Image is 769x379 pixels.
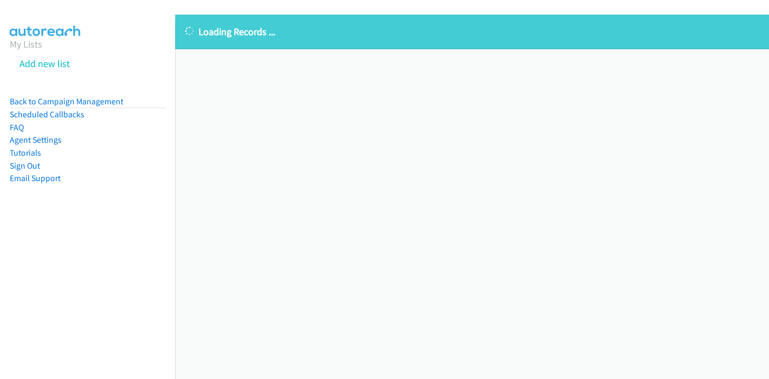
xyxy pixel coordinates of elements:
[10,173,61,183] a: Email Support
[185,24,759,39] p: Loading Records ...
[10,135,62,145] a: Agent Settings
[10,148,41,158] a: Tutorials
[10,109,84,119] a: Scheduled Callbacks
[10,38,42,50] a: My Lists
[10,122,24,132] a: FAQ
[10,161,40,171] a: Sign Out
[10,96,123,107] a: Back to Campaign Management
[19,57,70,70] a: Add new list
